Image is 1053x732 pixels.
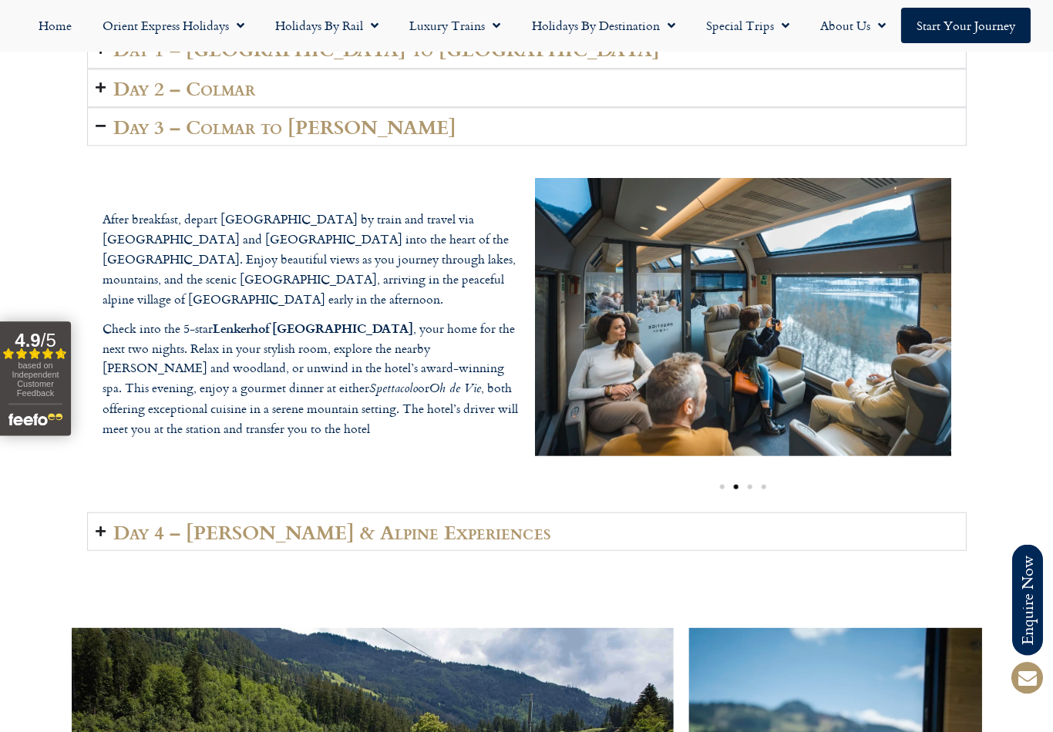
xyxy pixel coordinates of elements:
[87,512,966,550] summary: Day 4 – [PERSON_NAME] & Alpine Experiences
[719,484,724,489] span: Go to slide 1
[87,29,966,550] div: Accordion. Open links with Enter or Space, close with Escape, and navigate with Arrow Keys
[87,8,260,43] a: Orient Express Holidays
[213,318,413,336] b: Lenkerhof [GEOGRAPHIC_DATA]
[113,520,550,542] h2: Day 4 – [PERSON_NAME] & Alpine Experiences
[900,8,1030,43] a: Start your Journey
[534,161,950,496] div: Image Carousel
[87,69,966,107] summary: Day 2 – Colmar
[429,378,481,399] i: Oh de Vie
[113,116,456,137] h2: Day 3 – Colmar to [PERSON_NAME]
[369,378,418,399] i: Spettacolo
[260,8,394,43] a: Holidays by Rail
[534,178,950,455] div: 2 / 4
[103,317,519,438] p: Check into the 5-star , your home for the next two nights. Relax in your stylish room, explore th...
[8,8,1045,43] nav: Menu
[690,8,804,43] a: Special Trips
[23,8,87,43] a: Home
[394,8,516,43] a: Luxury Trains
[534,178,950,455] img: GPX Interior Winter - 002
[113,38,659,59] h2: Day 1 – [GEOGRAPHIC_DATA] to [GEOGRAPHIC_DATA]
[747,484,752,489] span: Go to slide 3
[804,8,900,43] a: About Us
[87,107,966,146] summary: Day 3 – Colmar to [PERSON_NAME]
[113,77,255,99] h2: Day 2 – Colmar
[103,210,519,308] p: After breakfast, depart [GEOGRAPHIC_DATA] by train and travel via [GEOGRAPHIC_DATA] and [GEOGRAPH...
[516,8,690,43] a: Holidays by Destination
[761,484,765,489] span: Go to slide 4
[733,484,738,489] span: Go to slide 2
